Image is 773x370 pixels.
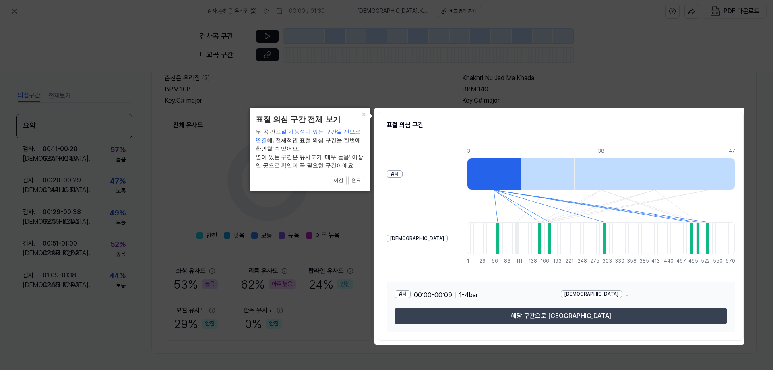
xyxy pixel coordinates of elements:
[676,258,680,265] div: 467
[504,258,507,265] div: 83
[651,258,655,265] div: 413
[529,258,532,265] div: 138
[414,290,452,300] span: 00:00 - 00:09
[725,258,735,265] div: 570
[664,258,667,265] div: 440
[516,258,519,265] div: 111
[256,128,364,170] div: 두 곡 간 해, 전체적인 표절 의심 구간을 한번에 확인할 수 있어요. 별이 있는 구간은 유사도가 ‘매우 높음’ 이상인 곳으로 확인이 꼭 필요한 구간이에요.
[492,258,495,265] div: 56
[553,258,556,265] div: 193
[566,258,569,265] div: 221
[256,128,361,143] span: 표절 가능성이 있는 구간을 선으로 연결
[627,258,630,265] div: 358
[467,258,470,265] div: 1
[395,308,727,324] button: 해당 구간으로 [GEOGRAPHIC_DATA]
[578,258,581,265] div: 248
[598,148,651,155] div: 38
[386,120,735,130] h2: 표절 의심 구간
[713,258,716,265] div: 550
[561,290,727,300] div: -
[541,258,544,265] div: 166
[256,114,364,126] header: 표절 의심 구간 전체 보기
[639,258,643,265] div: 385
[590,258,593,265] div: 275
[348,176,364,186] button: 완료
[459,290,478,300] span: 1 - 4 bar
[331,176,347,186] button: 이전
[386,170,403,178] div: 검사
[467,148,521,155] div: 3
[701,258,704,265] div: 522
[395,290,411,298] div: 검사
[602,258,606,265] div: 303
[729,148,735,155] div: 47
[386,235,448,242] div: [DEMOGRAPHIC_DATA]
[358,108,370,119] button: Close
[480,258,483,265] div: 29
[561,290,622,298] div: [DEMOGRAPHIC_DATA]
[615,258,618,265] div: 330
[688,258,692,265] div: 495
